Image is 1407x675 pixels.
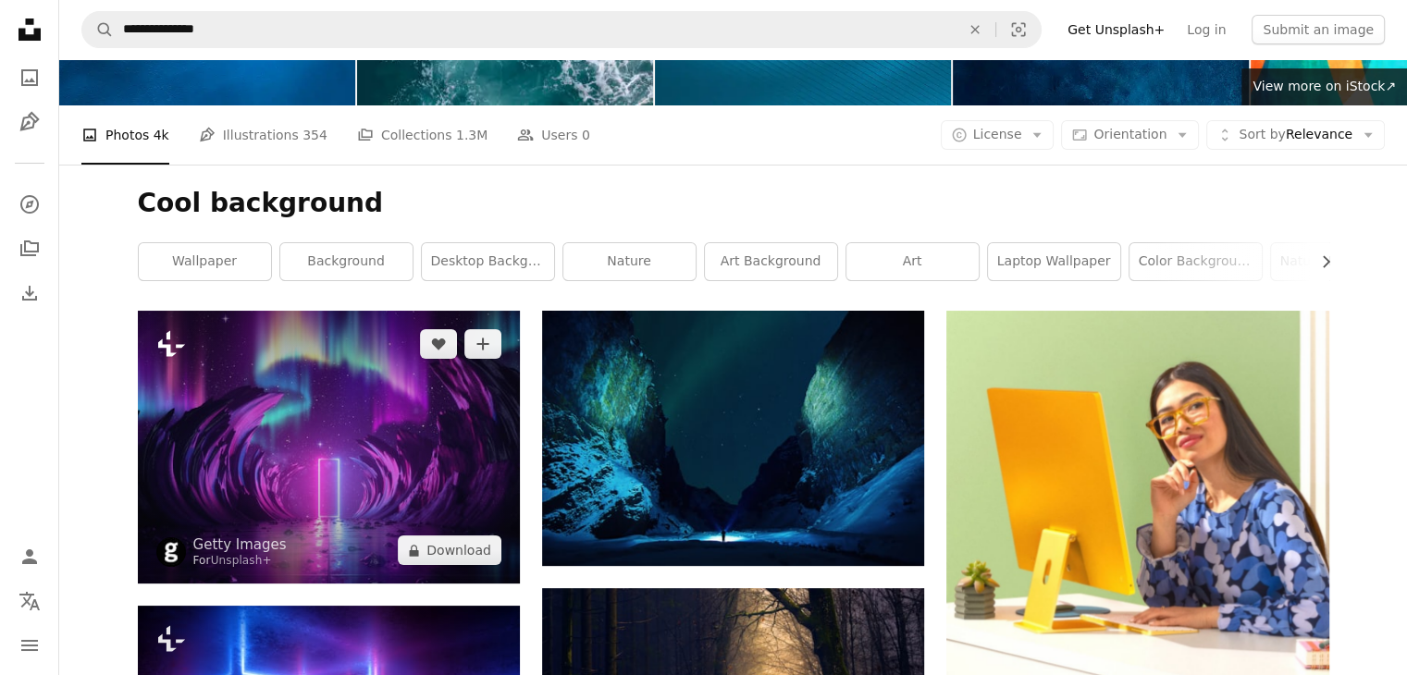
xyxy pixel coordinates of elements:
a: art [846,243,979,280]
span: License [973,127,1022,141]
a: View more on iStock↗ [1241,68,1407,105]
button: Search Unsplash [82,12,114,47]
a: Log in [1176,15,1237,44]
a: laptop wallpaper [988,243,1120,280]
a: Unsplash+ [211,554,272,567]
button: Menu [11,627,48,664]
a: background [280,243,413,280]
a: nature background [1271,243,1403,280]
a: Illustrations 354 [199,105,327,165]
span: 1.3M [456,125,488,145]
img: 3d render, abstract pink blue neon background, cosmic landscape, northern polar lights, esoteric ... [138,311,520,583]
button: scroll list to the right [1309,243,1329,280]
span: View more on iStock ↗ [1253,79,1396,93]
button: Visual search [996,12,1041,47]
span: Orientation [1093,127,1166,141]
a: 3d render, abstract pink blue neon background, cosmic landscape, northern polar lights, esoteric ... [138,438,520,455]
h1: Cool background [138,187,1329,220]
a: Collections [11,230,48,267]
button: Clear [955,12,995,47]
a: Download History [11,275,48,312]
form: Find visuals sitewide [81,11,1042,48]
button: Download [398,535,501,565]
button: Add to Collection [464,329,501,359]
a: northern lights [542,430,924,447]
a: nature [563,243,696,280]
button: Submit an image [1252,15,1385,44]
button: License [941,120,1055,150]
a: color background [1129,243,1262,280]
a: Getty Images [193,535,287,554]
a: desktop background [422,243,554,280]
span: Relevance [1239,126,1352,144]
a: Users 0 [517,105,590,165]
a: Illustrations [11,104,48,141]
a: art background [705,243,837,280]
a: Log in / Sign up [11,538,48,575]
a: wallpaper [139,243,271,280]
a: Get Unsplash+ [1056,15,1176,44]
a: Collections 1.3M [357,105,488,165]
span: Sort by [1239,127,1285,141]
span: 354 [302,125,327,145]
button: Language [11,583,48,620]
div: For [193,554,287,569]
button: Orientation [1061,120,1199,150]
span: 0 [582,125,590,145]
a: Photos [11,59,48,96]
img: northern lights [542,311,924,566]
button: Like [420,329,457,359]
a: Explore [11,186,48,223]
a: Home — Unsplash [11,11,48,52]
img: Go to Getty Images's profile [156,537,186,567]
button: Sort byRelevance [1206,120,1385,150]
